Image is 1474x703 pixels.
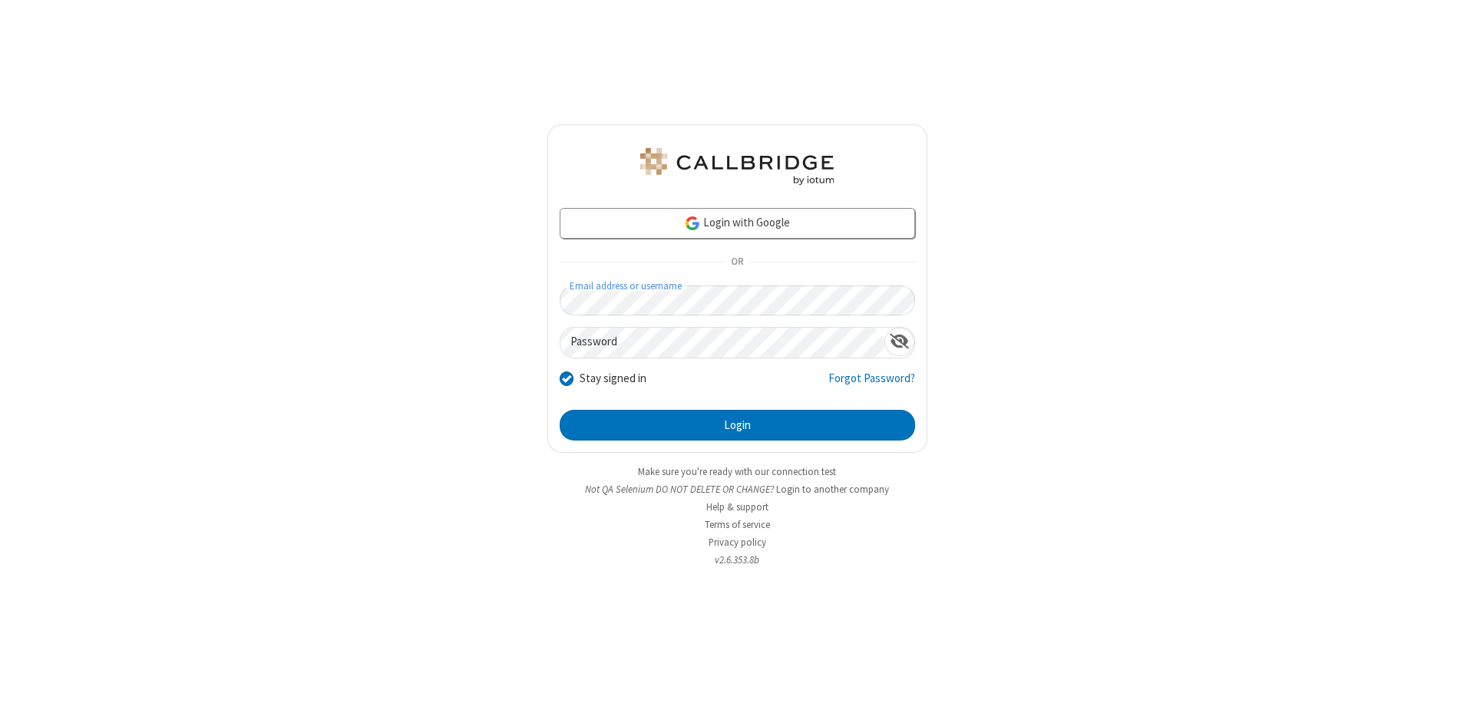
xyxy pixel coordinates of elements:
img: QA Selenium DO NOT DELETE OR CHANGE [637,148,837,185]
li: v2.6.353.8b [547,553,927,567]
label: Stay signed in [580,370,646,388]
span: OR [725,252,749,273]
input: Password [560,328,884,358]
button: Login [560,410,915,441]
input: Email address or username [560,285,915,315]
a: Help & support [706,500,768,513]
div: Show password [884,328,914,356]
img: google-icon.png [684,215,701,232]
li: Not QA Selenium DO NOT DELETE OR CHANGE? [547,482,927,497]
button: Login to another company [776,482,889,497]
a: Terms of service [705,518,770,531]
a: Make sure you're ready with our connection test [638,465,836,478]
a: Privacy policy [709,536,766,549]
a: Forgot Password? [828,370,915,399]
a: Login with Google [560,208,915,239]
